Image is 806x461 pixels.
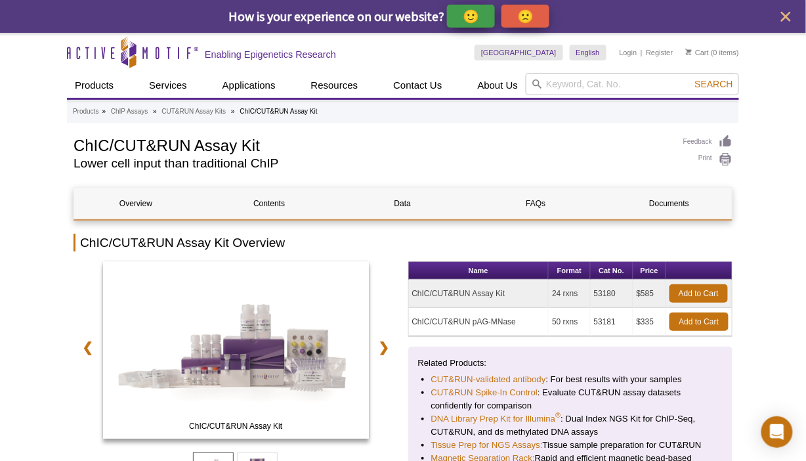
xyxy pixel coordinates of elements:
img: Your Cart [686,49,692,55]
a: ❯ [370,332,398,362]
p: 🙁 [517,8,534,24]
a: Overview [74,188,198,219]
a: Services [141,73,195,98]
td: 53181 [591,308,633,336]
a: FAQs [475,188,598,219]
td: $335 [633,308,666,336]
a: Contact Us [385,73,450,98]
img: ChIC/CUT&RUN Assay Kit [103,261,369,439]
a: Cart [686,48,709,57]
button: Search [691,78,737,90]
a: Resources [303,73,366,98]
a: About Us [470,73,526,98]
a: CUT&RUN Spike-In Control [431,386,538,399]
a: DNA Library Prep Kit for Illumina® [431,412,561,426]
a: CUT&RUN-validated antibody [431,373,546,386]
a: Feedback [683,135,732,149]
h2: Lower cell input than traditional ChIP [74,158,670,169]
li: » [153,108,157,115]
h1: ChIC/CUT&RUN Assay Kit [74,135,670,154]
li: (0 items) [686,45,739,60]
a: Data [341,188,464,219]
td: $585 [633,280,666,308]
a: Tissue Prep for NGS Assays: [431,439,543,452]
li: | [641,45,643,60]
th: Cat No. [591,262,633,280]
a: Products [73,106,98,118]
li: : For best results with your samples [431,373,710,386]
li: » [102,108,106,115]
h2: ChIC/CUT&RUN Assay Kit Overview [74,234,732,252]
p: 🙂 [463,8,479,24]
div: Open Intercom Messenger [761,416,793,448]
a: Register [646,48,673,57]
td: 50 rxns [549,308,590,336]
span: ChIC/CUT&RUN Assay Kit [106,420,366,433]
a: ChIC/CUT&RUN Assay Kit [103,261,369,443]
a: ChIP Assays [111,106,148,118]
a: Documents [608,188,731,219]
a: Add to Cart [669,313,729,331]
a: English [570,45,606,60]
th: Name [409,262,549,280]
li: : Evaluate CUT&RUN assay datasets confidently for comparison [431,386,710,412]
td: ChIC/CUT&RUN Assay Kit [409,280,549,308]
th: Format [549,262,590,280]
a: [GEOGRAPHIC_DATA] [475,45,563,60]
th: Price [633,262,666,280]
li: ChIC/CUT&RUN Assay Kit [240,108,317,115]
a: Login [620,48,637,57]
a: Applications [215,73,284,98]
li: » [231,108,235,115]
a: Print [683,152,732,167]
span: How is your experience on our website? [228,8,444,24]
td: 24 rxns [549,280,590,308]
sup: ® [555,412,561,420]
p: Related Products: [418,357,723,370]
a: CUT&RUN Assay Kits [161,106,226,118]
button: close [778,9,794,25]
li: : Dual Index NGS Kit for ChIP-Seq, CUT&RUN, and ds methylated DNA assays [431,412,710,439]
td: 53180 [591,280,633,308]
input: Keyword, Cat. No. [526,73,739,95]
li: Tissue sample preparation for CUT&RUN [431,439,710,452]
a: Products [67,73,121,98]
h2: Enabling Epigenetics Research [205,49,336,60]
a: ❮ [74,332,102,362]
td: ChIC/CUT&RUN pAG-MNase [409,308,549,336]
span: Search [695,79,733,89]
a: Add to Cart [669,284,728,303]
a: Contents [207,188,331,219]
